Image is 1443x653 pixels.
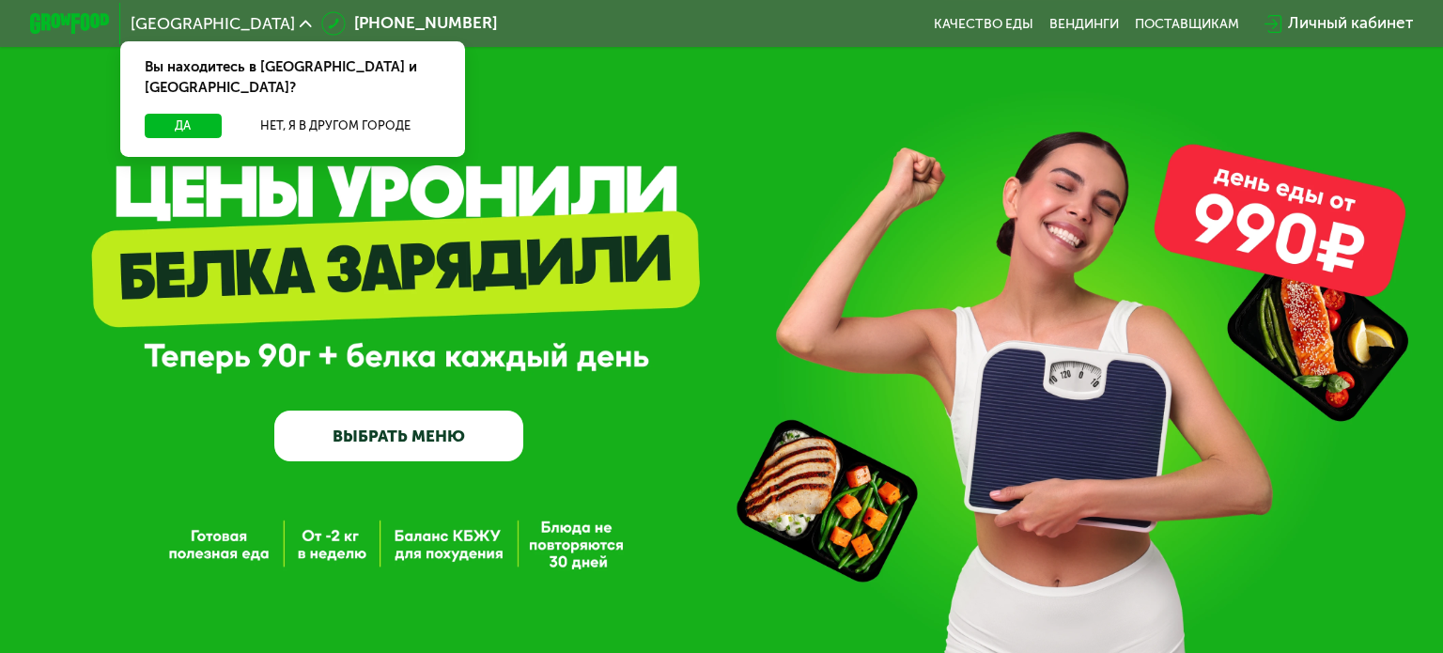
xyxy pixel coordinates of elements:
a: ВЫБРАТЬ МЕНЮ [274,411,524,460]
a: [PHONE_NUMBER] [321,11,496,36]
a: Качество еды [934,16,1033,32]
div: Личный кабинет [1288,11,1413,36]
button: Нет, я в другом городе [229,114,441,138]
button: Да [145,114,222,138]
div: Вы находитесь в [GEOGRAPHIC_DATA] и [GEOGRAPHIC_DATA]? [120,41,465,114]
div: поставщикам [1135,16,1239,32]
span: [GEOGRAPHIC_DATA] [131,16,295,32]
a: Вендинги [1049,16,1119,32]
